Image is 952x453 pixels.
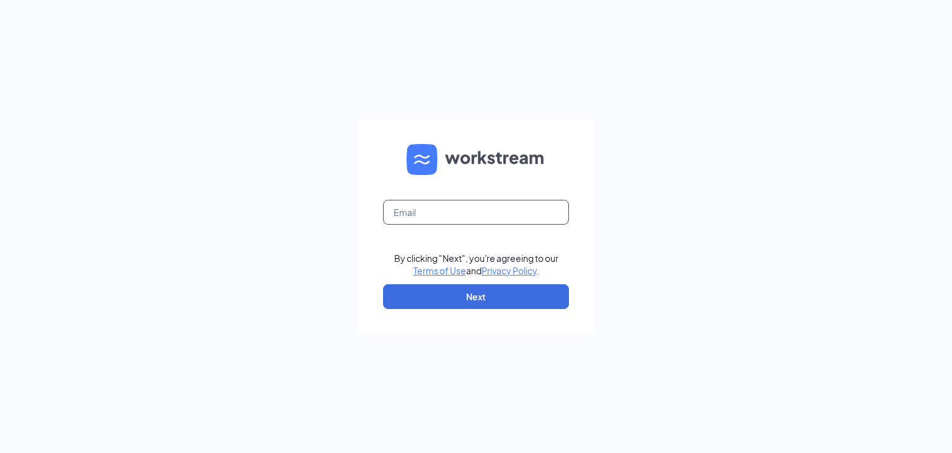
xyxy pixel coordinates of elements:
button: Next [383,284,569,309]
input: Email [383,200,569,225]
a: Terms of Use [413,265,466,276]
div: By clicking "Next", you're agreeing to our and . [394,252,558,277]
a: Privacy Policy [482,265,537,276]
img: WS logo and Workstream text [407,144,545,175]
